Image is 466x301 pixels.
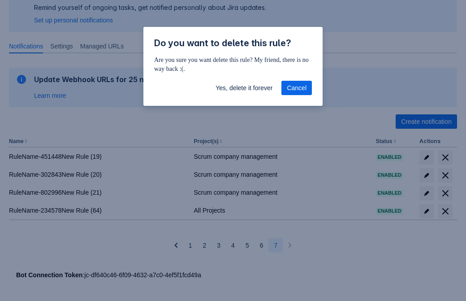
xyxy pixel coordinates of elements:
[281,81,312,95] button: Cancel
[154,56,312,74] p: Are you sure you want delete this rule? My friend, there is no way back :(.
[287,81,306,95] span: Cancel
[154,38,291,48] span: Do you want to delete this rule?
[210,81,278,95] button: Yes, delete it forever
[216,81,272,95] span: Yes, delete it forever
